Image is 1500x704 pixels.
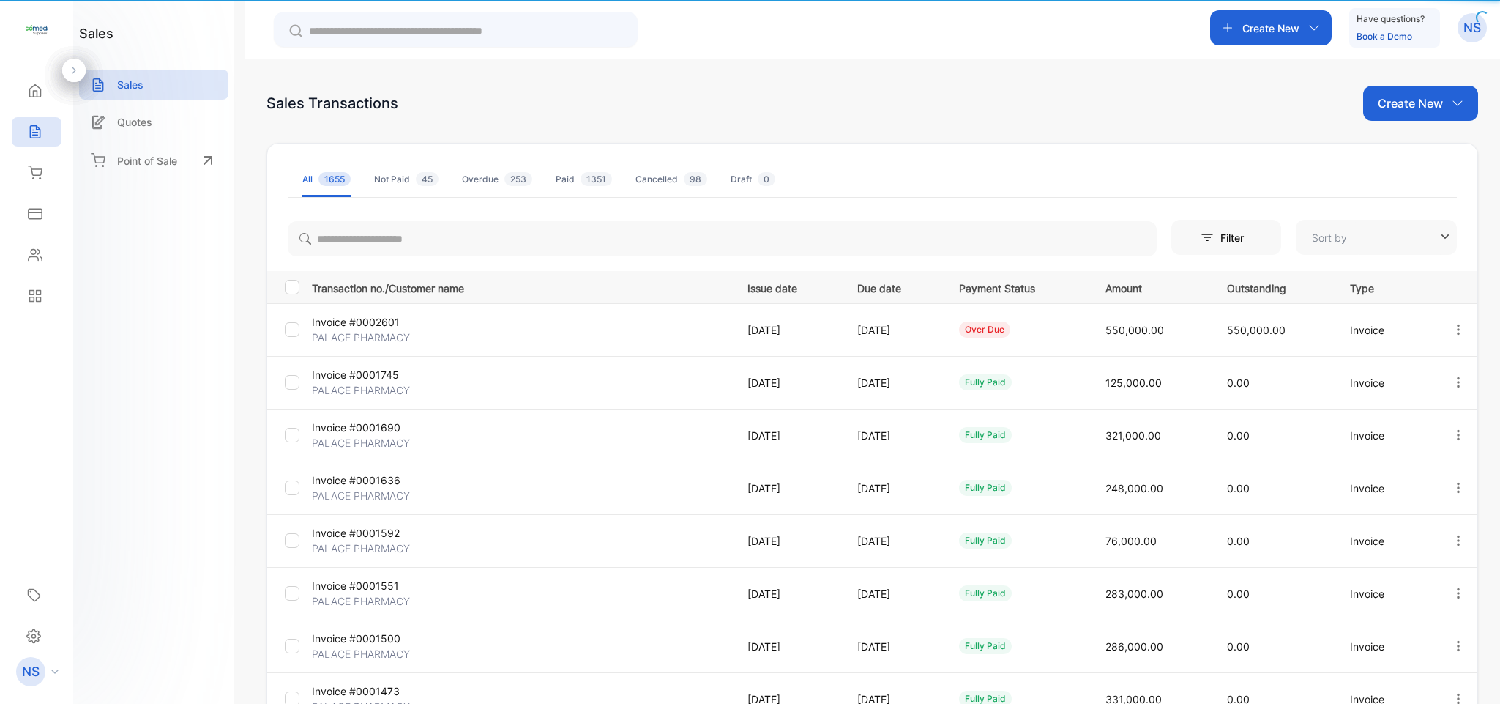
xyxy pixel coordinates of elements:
p: Invoice [1350,481,1421,496]
p: Quotes [117,114,152,130]
button: Sort by [1296,220,1457,255]
div: Overdue [462,173,532,186]
p: Invoice #0002601 [312,314,451,330]
p: [DATE] [857,533,929,549]
p: Outstanding [1227,278,1320,296]
span: 248,000.00 [1105,482,1163,494]
span: 321,000.00 [1105,429,1161,442]
span: 0.00 [1227,640,1250,653]
p: [DATE] [857,322,929,338]
p: Invoice [1350,639,1421,654]
p: Invoice #0001500 [312,631,451,646]
p: Create New [1378,95,1443,112]
span: 550,000.00 [1105,324,1164,336]
p: [DATE] [857,586,929,601]
div: fully paid [959,427,1012,443]
p: PALACE PHARMACY [312,593,451,609]
p: [DATE] [857,375,929,390]
p: Invoice #0001636 [312,473,451,488]
span: 76,000.00 [1105,535,1157,547]
div: Not Paid [374,173,439,186]
span: 125,000.00 [1105,377,1162,389]
p: Invoice [1350,322,1421,338]
p: Issue date [747,278,827,296]
p: PALACE PHARMACY [312,488,451,503]
p: Invoice #0001551 [312,578,451,593]
p: [DATE] [747,481,827,496]
span: 98 [684,172,707,186]
p: [DATE] [857,481,929,496]
p: Point of Sale [117,153,177,168]
p: Invoice #0001745 [312,367,451,382]
img: logo [26,19,48,41]
p: [DATE] [747,586,827,601]
p: Invoice [1350,586,1421,601]
button: Create New [1363,86,1478,121]
p: Invoice [1350,533,1421,549]
p: [DATE] [747,428,827,443]
div: fully paid [959,480,1012,496]
p: NS [22,662,40,681]
p: Have questions? [1357,12,1425,26]
iframe: LiveChat chat widget [1439,642,1500,704]
p: [DATE] [857,428,929,443]
div: Draft [731,173,775,186]
h1: sales [79,23,113,43]
span: 1351 [581,172,612,186]
div: fully paid [959,638,1012,654]
span: 286,000.00 [1105,640,1163,653]
span: 45 [416,172,439,186]
span: 0.00 [1227,535,1250,547]
div: Sales Transactions [266,92,398,114]
p: NS [1463,18,1481,37]
p: Sales [117,77,143,92]
p: Create New [1242,21,1299,36]
div: fully paid [959,533,1012,549]
p: Sort by [1312,230,1347,245]
p: [DATE] [747,533,827,549]
span: 1655 [318,172,351,186]
p: Invoice #0001473 [312,683,451,699]
p: Payment Status [959,278,1075,296]
a: Quotes [79,107,228,137]
span: 0.00 [1227,588,1250,600]
div: Paid [556,173,612,186]
button: Create New [1210,10,1332,45]
p: [DATE] [747,322,827,338]
span: 0.00 [1227,429,1250,442]
span: 0 [758,172,775,186]
p: Amount [1105,278,1198,296]
p: PALACE PHARMACY [312,330,451,345]
button: NS [1458,10,1487,45]
p: Invoice [1350,428,1421,443]
p: Invoice [1350,375,1421,390]
p: Invoice #0001690 [312,420,451,435]
p: PALACE PHARMACY [312,646,451,662]
p: [DATE] [857,639,929,654]
div: fully paid [959,374,1012,390]
span: 0.00 [1227,482,1250,494]
p: PALACE PHARMACY [312,382,451,398]
p: [DATE] [747,639,827,654]
span: 253 [504,172,532,186]
p: PALACE PHARMACY [312,435,451,451]
p: [DATE] [747,375,827,390]
span: 0.00 [1227,377,1250,389]
a: Book a Demo [1357,31,1412,42]
p: Transaction no./Customer name [312,278,729,296]
p: PALACE PHARMACY [312,541,451,556]
span: 283,000.00 [1105,588,1163,600]
a: Point of Sale [79,144,228,177]
div: All [302,173,351,186]
p: Due date [857,278,929,296]
span: 550,000.00 [1227,324,1286,336]
p: Type [1350,278,1421,296]
div: fully paid [959,585,1012,601]
p: Invoice #0001592 [312,525,451,541]
div: over due [959,322,1010,338]
a: Sales [79,70,228,100]
div: Cancelled [635,173,707,186]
